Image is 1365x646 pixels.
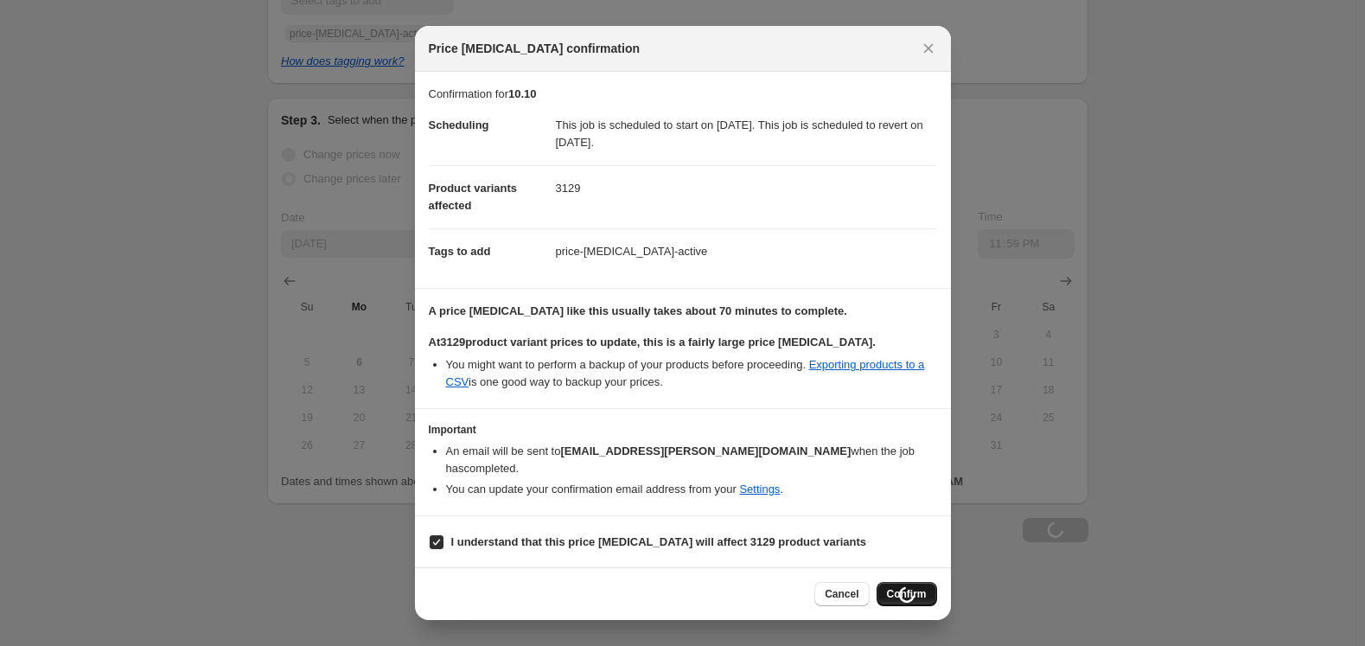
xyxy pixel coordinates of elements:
span: Price [MEDICAL_DATA] confirmation [429,40,641,57]
li: An email will be sent to when the job has completed . [446,443,937,477]
h3: Important [429,423,937,437]
dd: 3129 [556,165,937,211]
li: You can update your confirmation email address from your . [446,481,937,498]
span: Cancel [825,587,858,601]
span: Tags to add [429,245,491,258]
b: [EMAIL_ADDRESS][PERSON_NAME][DOMAIN_NAME] [560,445,851,457]
a: Settings [739,483,780,496]
b: At 3129 product variant prices to update, this is a fairly large price [MEDICAL_DATA]. [429,336,876,349]
button: Close [916,36,941,61]
b: A price [MEDICAL_DATA] like this usually takes about 70 minutes to complete. [429,304,847,317]
p: Confirmation for [429,86,937,103]
span: Scheduling [429,118,489,131]
dd: This job is scheduled to start on [DATE]. This job is scheduled to revert on [DATE]. [556,103,937,165]
b: I understand that this price [MEDICAL_DATA] will affect 3129 product variants [451,535,867,548]
dd: price-[MEDICAL_DATA]-active [556,228,937,274]
button: Cancel [814,582,869,606]
span: Product variants affected [429,182,518,212]
li: You might want to perform a backup of your products before proceeding. is one good way to backup ... [446,356,937,391]
b: 10.10 [508,87,537,100]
